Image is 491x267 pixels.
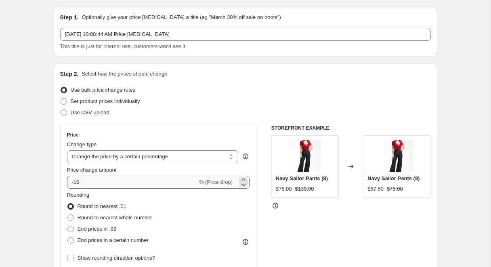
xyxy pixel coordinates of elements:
[71,87,135,93] span: Use bulk price change rules
[67,192,90,198] span: Rounding
[241,152,250,160] div: help
[78,226,117,232] span: End prices in .99
[295,186,314,192] span: $139.00
[60,28,431,41] input: 30% off holiday sale
[199,179,233,185] span: % (Price drop)
[67,176,197,189] input: -15
[387,186,403,192] span: $75.00
[67,132,79,138] h3: Price
[60,70,79,78] h2: Step 2.
[60,13,79,21] h2: Step 1.
[78,214,152,221] span: Round to nearest whole number
[71,109,109,116] span: Use CSV upload
[271,125,431,131] h6: STOREFRONT EXAMPLE
[60,43,185,49] span: This title is just for internal use, customers won't see it
[276,186,292,192] span: $75.00
[71,98,140,104] span: Set product prices individually
[367,186,384,192] span: $67.50
[367,175,420,181] span: Navy Sailor Pants (8)
[78,255,155,261] span: Show rounding direction options?
[276,175,328,181] span: Navy Sailor Pants (8)
[78,203,126,209] span: Round to nearest .01
[82,70,167,78] p: Select how the prices should change
[381,140,413,172] img: sailor_top_and_pants_copy_80x.jpg
[82,13,281,21] p: Optionally give your price [MEDICAL_DATA] a title (eg "March 30% off sale on boots")
[289,140,321,172] img: sailor_top_and_pants_copy_80x.jpg
[67,141,97,147] span: Change type
[67,167,117,173] span: Price change amount
[78,237,149,243] span: End prices in a certain number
